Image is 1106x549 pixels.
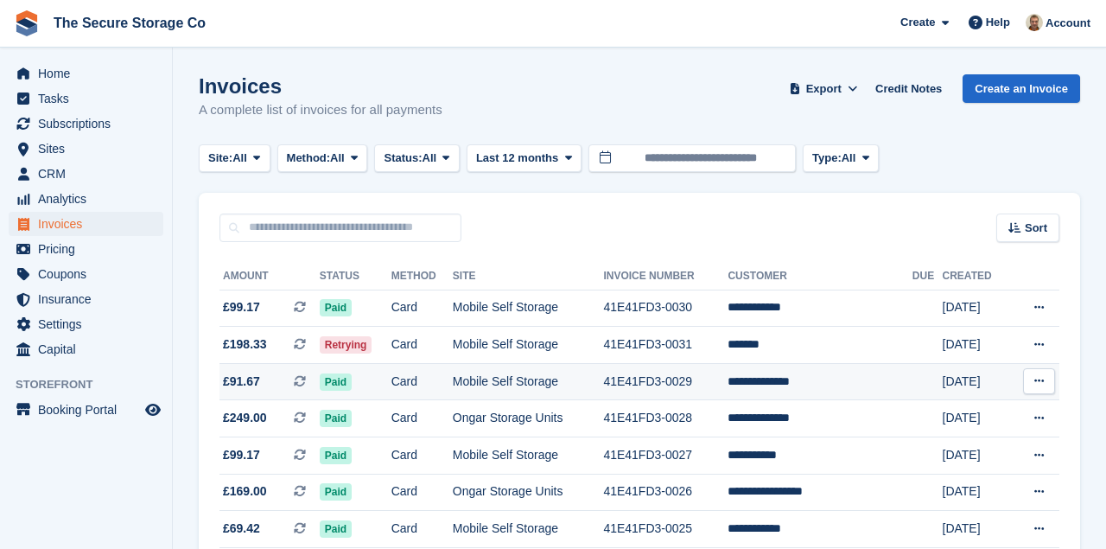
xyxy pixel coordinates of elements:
[963,74,1080,103] a: Create an Invoice
[287,150,331,167] span: Method:
[9,112,163,136] a: menu
[199,74,442,98] h1: Invoices
[320,520,352,538] span: Paid
[14,10,40,36] img: stora-icon-8386f47178a22dfd0bd8f6a31ec36ba5ce8667c1dd55bd0f319d3a0aa187defe.svg
[38,262,142,286] span: Coupons
[785,74,861,103] button: Export
[943,511,1010,548] td: [DATE]
[603,363,728,400] td: 41E41FD3-0029
[208,150,232,167] span: Site:
[143,399,163,420] a: Preview store
[1046,15,1090,32] span: Account
[330,150,345,167] span: All
[320,373,352,391] span: Paid
[943,327,1010,364] td: [DATE]
[223,373,260,391] span: £91.67
[1025,220,1047,237] span: Sort
[38,112,142,136] span: Subscriptions
[476,150,558,167] span: Last 12 months
[38,187,142,211] span: Analytics
[986,14,1010,31] span: Help
[391,511,453,548] td: Card
[9,337,163,361] a: menu
[900,14,935,31] span: Create
[16,376,172,393] span: Storefront
[38,398,142,422] span: Booking Portal
[943,437,1010,475] td: [DATE]
[912,263,943,290] th: Due
[223,482,267,501] span: £169.00
[453,327,604,364] td: Mobile Self Storage
[391,290,453,327] td: Card
[9,162,163,186] a: menu
[453,263,604,290] th: Site
[391,327,453,364] td: Card
[453,511,604,548] td: Mobile Self Storage
[38,337,142,361] span: Capital
[199,100,442,120] p: A complete list of invoices for all payments
[38,86,142,111] span: Tasks
[423,150,437,167] span: All
[603,511,728,548] td: 41E41FD3-0025
[232,150,247,167] span: All
[943,363,1010,400] td: [DATE]
[223,409,267,427] span: £249.00
[391,363,453,400] td: Card
[812,150,842,167] span: Type:
[320,447,352,464] span: Paid
[320,483,352,501] span: Paid
[603,474,728,511] td: 41E41FD3-0026
[868,74,949,103] a: Credit Notes
[453,290,604,327] td: Mobile Self Storage
[728,263,912,290] th: Customer
[9,212,163,236] a: menu
[320,336,372,354] span: Retrying
[603,437,728,475] td: 41E41FD3-0027
[320,410,352,427] span: Paid
[453,474,604,511] td: Ongar Storage Units
[9,86,163,111] a: menu
[277,144,368,173] button: Method: All
[9,61,163,86] a: menu
[320,299,352,316] span: Paid
[47,9,213,37] a: The Secure Storage Co
[9,262,163,286] a: menu
[803,144,879,173] button: Type: All
[38,312,142,336] span: Settings
[219,263,320,290] th: Amount
[38,212,142,236] span: Invoices
[9,187,163,211] a: menu
[38,162,142,186] span: CRM
[1026,14,1043,31] img: Oliver Gemmil
[391,263,453,290] th: Method
[38,137,142,161] span: Sites
[603,290,728,327] td: 41E41FD3-0030
[223,335,267,354] span: £198.33
[943,290,1010,327] td: [DATE]
[9,137,163,161] a: menu
[467,144,582,173] button: Last 12 months
[38,287,142,311] span: Insurance
[223,520,260,538] span: £69.42
[842,150,856,167] span: All
[806,80,842,98] span: Export
[9,312,163,336] a: menu
[9,287,163,311] a: menu
[391,400,453,437] td: Card
[943,474,1010,511] td: [DATE]
[391,437,453,475] td: Card
[943,263,1010,290] th: Created
[38,237,142,261] span: Pricing
[374,144,459,173] button: Status: All
[9,398,163,422] a: menu
[320,263,391,290] th: Status
[223,298,260,316] span: £99.17
[453,400,604,437] td: Ongar Storage Units
[38,61,142,86] span: Home
[943,400,1010,437] td: [DATE]
[603,327,728,364] td: 41E41FD3-0031
[9,237,163,261] a: menu
[391,474,453,511] td: Card
[453,437,604,475] td: Mobile Self Storage
[603,400,728,437] td: 41E41FD3-0028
